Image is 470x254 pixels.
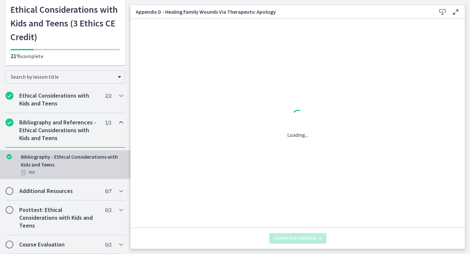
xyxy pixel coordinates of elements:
[5,71,125,84] div: Search by lesson title
[105,241,111,248] span: 0 / 2
[105,92,111,100] span: 2 / 2
[269,233,326,244] button: Complete & continue
[105,119,111,126] span: 1 / 1
[21,153,123,176] div: Bibliography - Ethical Considerations with Kids and Teens
[6,119,13,126] i: Completed
[19,119,99,142] h2: Bibliography and References - Ethical Considerations with Kids and Teens
[287,131,308,139] p: Loading...
[105,206,111,214] span: 0 / 2
[105,187,111,195] span: 0 / 7
[6,92,13,100] i: Completed
[287,108,308,123] div: 1
[136,8,426,16] h3: Appendix D - Healing Family Wounds Via Therapeutic Apology
[7,154,12,159] i: Completed
[19,187,99,195] h2: Additional Resources
[11,73,115,80] span: Search by lesson title
[274,236,316,241] span: Complete & continue
[10,3,120,44] h1: Ethical Considerations with Kids and Teens (3 Ethics CE Credit)
[21,168,123,176] div: PDF
[19,92,99,107] h2: Ethical Considerations with Kids and Teens
[19,206,99,230] h2: Posttest: Ethical Considerations with Kids and Teens
[10,52,22,60] span: 21%
[10,52,120,60] p: complete
[19,241,99,248] h2: Course Evaluation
